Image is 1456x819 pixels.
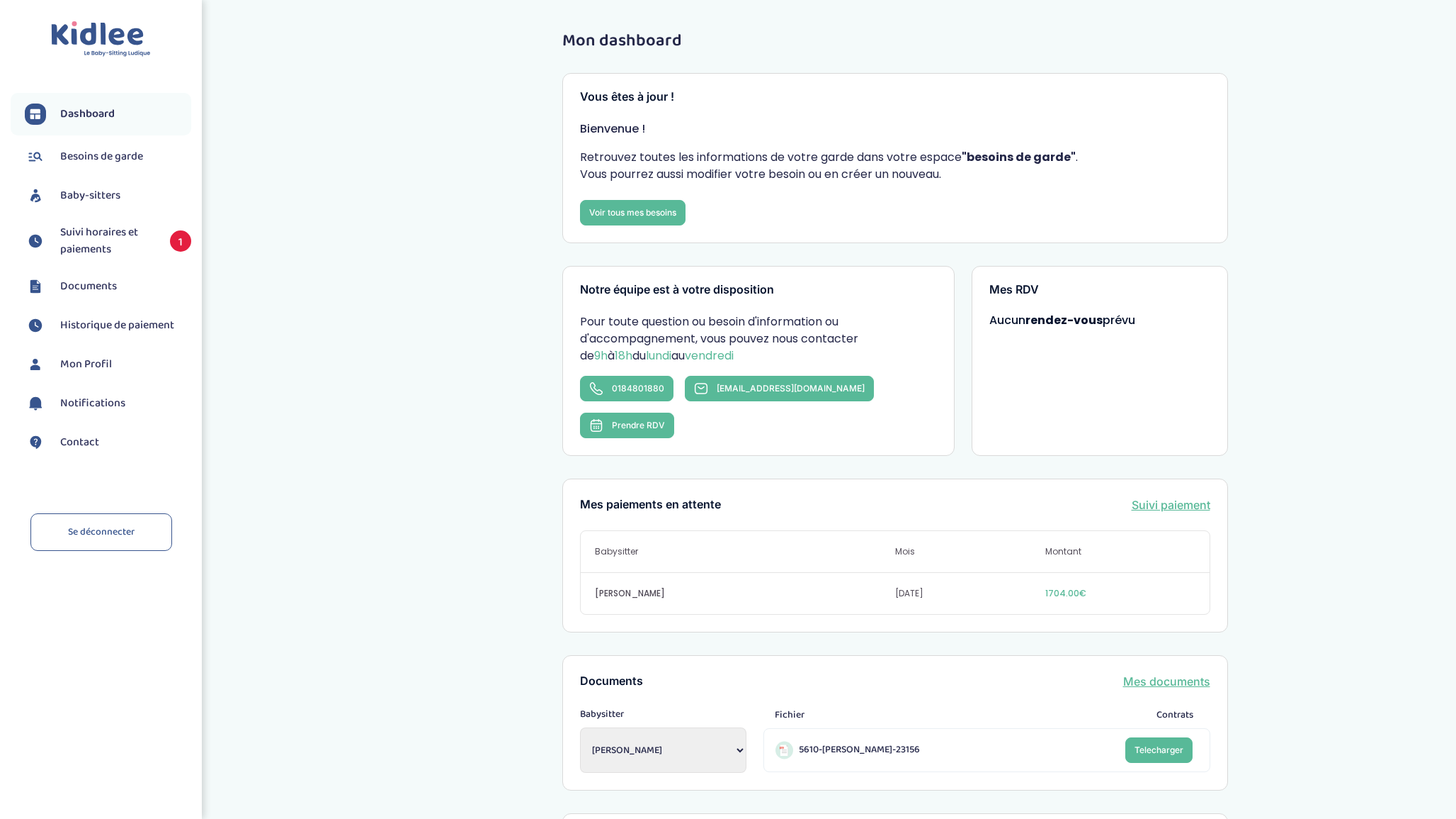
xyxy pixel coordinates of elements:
[775,708,804,723] span: Fichier
[580,91,1210,104] h3: Vous êtes à jour !
[25,393,191,414] a: Notifications
[895,587,1045,600] span: [DATE]
[170,230,191,252] span: 1
[580,149,1210,183] p: Retrouvez toutes les informations de votre garde dans votre espace . Vous pourrez aussi modifier ...
[580,376,673,401] a: 0184801880
[562,32,1228,50] h1: Mon dashboard
[1025,312,1103,328] strong: rendez-vous
[895,545,1045,558] span: Mois
[1132,496,1210,513] a: Suivi paiement
[60,187,120,204] span: Baby-sitters
[25,393,46,414] img: notification.svg
[595,545,895,558] span: Babysitter
[25,230,46,252] img: suivihoraire.svg
[25,276,191,297] a: Documents
[1045,587,1195,600] span: 1704.00€
[595,587,895,600] span: [PERSON_NAME]
[25,276,46,297] img: documents.svg
[1045,545,1195,558] span: Montant
[989,284,1210,296] h3: Mes RDV
[60,278,117,295] span: Documents
[580,284,937,296] h3: Notre équipe est à votre disposition
[799,742,920,757] span: 5610-[PERSON_NAME]-23156
[612,383,664,394] span: 0184801880
[60,434,99,451] span: Contact
[580,121,1210,138] p: Bienvenue !
[60,148,143,165] span: Besoins de garde
[30,513,172,551] a: Se déconnecter
[25,185,46,206] img: babysitters.svg
[580,413,674,438] button: Prendre RDV
[962,149,1076,165] strong: "besoins de garde"
[580,498,721,511] h3: Mes paiements en attente
[25,315,46,336] img: suivihoraire.svg
[989,312,1135,328] span: Aucun prévu
[25,354,46,375] img: profil.svg
[580,707,746,722] span: Babysitter
[60,106,115,123] span: Dashboard
[1123,673,1210,690] a: Mes documents
[25,315,191,336] a: Historique de paiement
[60,224,156,258] span: Suivi horaires et paiements
[25,104,46,125] img: dashboard.svg
[717,383,865,394] span: [EMAIL_ADDRESS][DOMAIN_NAME]
[685,347,734,364] span: vendredi
[580,313,937,364] p: Pour toute question ou besoin d'information ou d'accompagnement, vous pouvez nous contacter de à ...
[615,347,632,364] span: 18h
[685,376,874,401] a: [EMAIL_ADDRESS][DOMAIN_NAME]
[25,146,46,167] img: besoin.svg
[60,395,125,412] span: Notifications
[1134,745,1183,755] span: Telecharger
[646,347,671,364] span: lundi
[25,432,46,453] img: contact.svg
[594,347,608,364] span: 9h
[1125,737,1193,763] a: Telecharger
[60,317,174,334] span: Historique de paiement
[51,21,151,57] img: logo.svg
[25,354,191,375] a: Mon Profil
[25,185,191,206] a: Baby-sitters
[612,420,665,430] span: Prendre RDV
[25,224,191,258] a: Suivi horaires et paiements 1
[60,356,112,373] span: Mon Profil
[25,104,191,125] a: Dashboard
[25,432,191,453] a: Contact
[580,200,686,225] a: Voir tous mes besoins
[1156,708,1193,723] span: Contrats
[25,146,191,167] a: Besoins de garde
[580,675,643,688] h3: Documents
